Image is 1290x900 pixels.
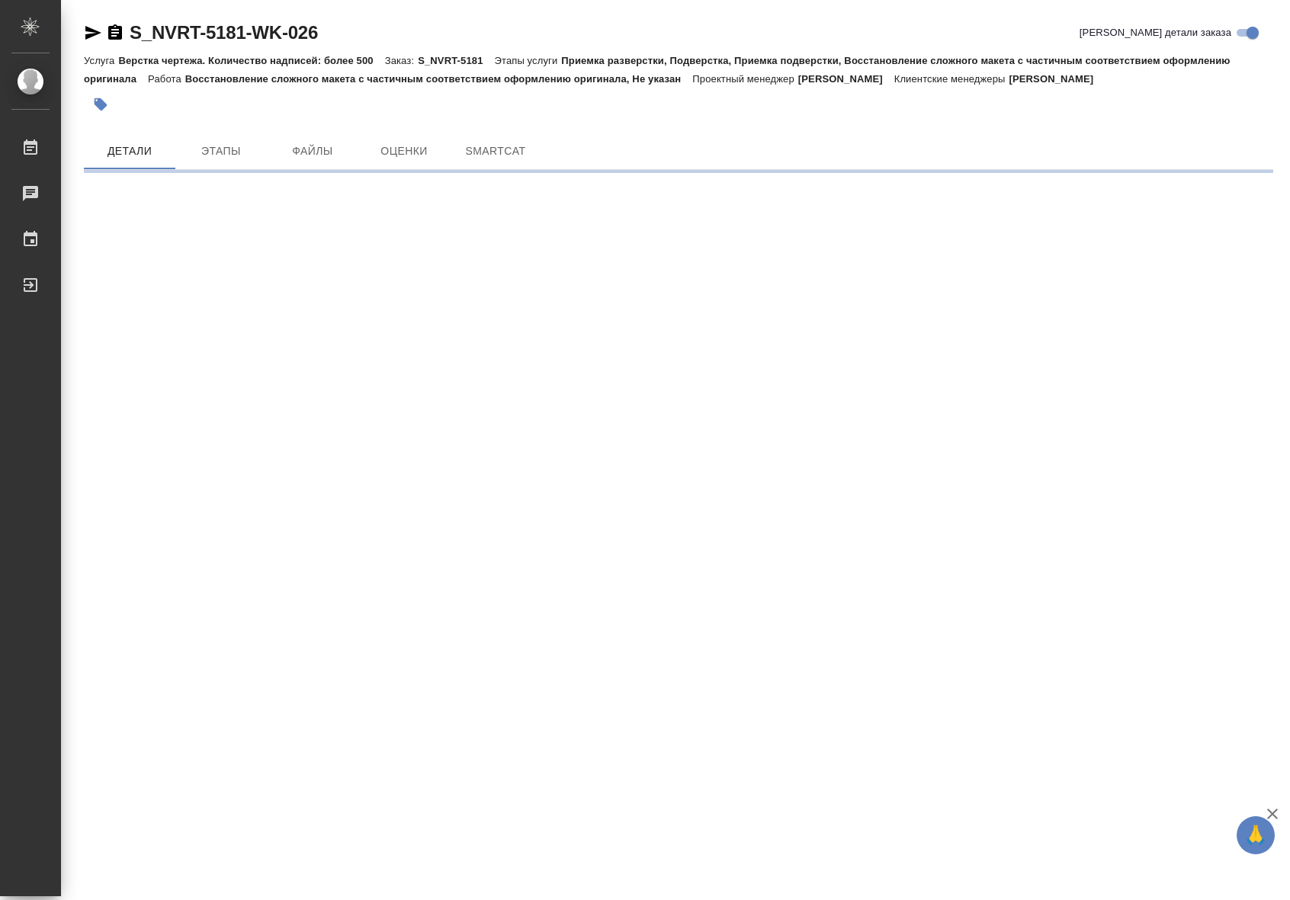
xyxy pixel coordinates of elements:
a: S_NVRT-5181-WK-026 [130,22,318,43]
span: 🙏 [1243,819,1269,851]
button: Скопировать ссылку для ЯМессенджера [84,24,102,42]
button: 🙏 [1237,816,1275,854]
button: Добавить тэг [84,88,117,121]
p: [PERSON_NAME] [798,73,894,85]
p: Работа [148,73,185,85]
p: S_NVRT-5181 [418,55,494,66]
p: Услуга [84,55,118,66]
p: [PERSON_NAME] [1009,73,1105,85]
span: SmartCat [459,142,532,161]
p: Заказ: [385,55,418,66]
span: Оценки [367,142,441,161]
p: Верстка чертежа. Количество надписей: более 500 [118,55,384,66]
span: Файлы [276,142,349,161]
p: Клиентские менеджеры [894,73,1009,85]
span: Детали [93,142,166,161]
span: Этапы [185,142,258,161]
p: Этапы услуги [495,55,562,66]
p: Восстановление сложного макета с частичным соответствием оформлению оригинала, Не указан [185,73,693,85]
p: Приемка разверстки, Подверстка, Приемка подверстки, Восстановление сложного макета с частичным со... [84,55,1231,85]
span: [PERSON_NAME] детали заказа [1080,25,1231,40]
button: Скопировать ссылку [106,24,124,42]
p: Проектный менеджер [692,73,797,85]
